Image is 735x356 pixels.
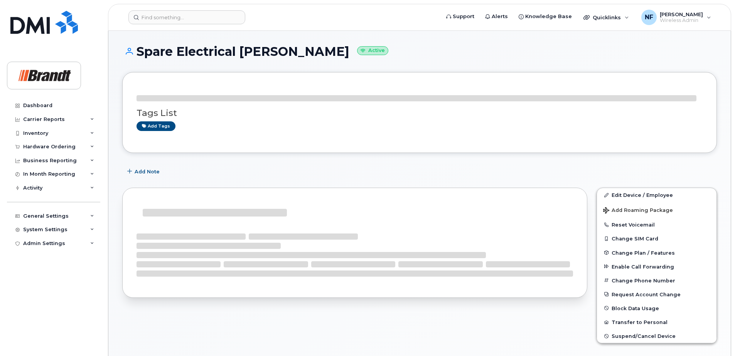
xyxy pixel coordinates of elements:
span: Add Roaming Package [603,207,673,215]
a: Add tags [137,121,175,131]
h1: Spare Electrical [PERSON_NAME] [122,45,717,58]
button: Add Roaming Package [597,202,716,218]
button: Block Data Usage [597,301,716,315]
small: Active [357,46,388,55]
button: Suspend/Cancel Device [597,329,716,343]
span: Enable Call Forwarding [612,264,674,269]
button: Reset Voicemail [597,218,716,232]
button: Change SIM Card [597,232,716,245]
button: Transfer to Personal [597,315,716,329]
h3: Tags List [137,108,703,118]
span: Change Plan / Features [612,250,675,255]
button: Change Plan / Features [597,246,716,260]
a: Edit Device / Employee [597,188,716,202]
button: Enable Call Forwarding [597,260,716,274]
span: Suspend/Cancel Device [612,333,676,339]
button: Add Note [122,165,166,178]
button: Request Account Change [597,287,716,301]
button: Change Phone Number [597,274,716,287]
span: Add Note [135,168,160,175]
